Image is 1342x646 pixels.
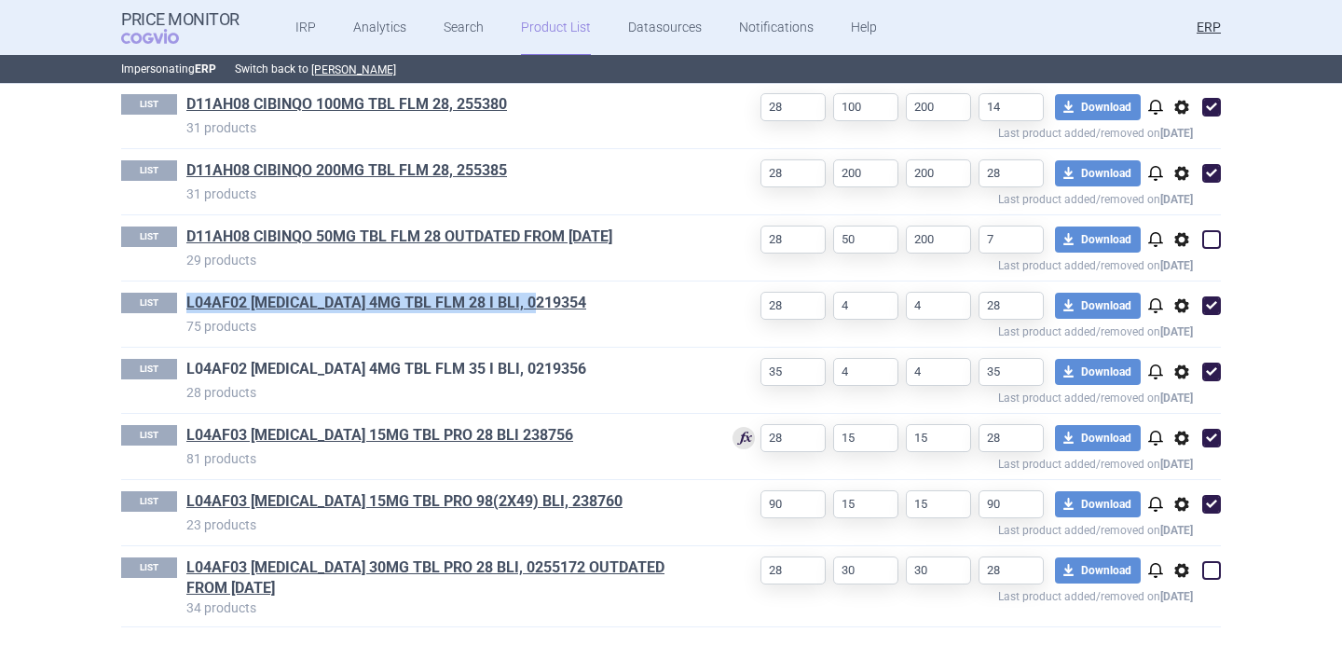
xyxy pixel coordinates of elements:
strong: [DATE] [1160,590,1193,603]
h1: L04AF02 OLUMIANT 4MG TBL FLM 35 I BLI, 0219356 [186,359,704,383]
p: LIST [121,160,177,181]
strong: [DATE] [1160,127,1193,140]
span: COGVIO [121,29,205,44]
button: Download [1055,94,1141,120]
a: D11AH08 CIBINQO 100MG TBL FLM 28, 255380 [186,94,507,115]
a: L04AF02 [MEDICAL_DATA] 4MG TBL FLM 35 I BLI, 0219356 [186,359,586,379]
p: Last product added/removed on [704,519,1193,537]
a: L04AF03 [MEDICAL_DATA] 15MG TBL PRO 98(2X49) BLI, 238760 [186,491,623,512]
button: Download [1055,491,1141,517]
h1: D11AH08 CIBINQO 100MG TBL FLM 28, 255380 [186,94,704,118]
strong: ERP [195,62,216,76]
p: 31 products [186,185,704,203]
a: L04AF02 [MEDICAL_DATA] 4MG TBL FLM 28 I BLI, 0219354 [186,293,586,313]
h1: D11AH08 CIBINQO 50MG TBL FLM 28 OUTDATED FROM 7.11.2023 [186,227,704,251]
p: 75 products [186,317,704,336]
strong: [DATE] [1160,193,1193,206]
a: L04AF03 [MEDICAL_DATA] 15MG TBL PRO 28 BLI 238756 [186,425,573,446]
strong: [DATE] [1160,259,1193,272]
a: D11AH08 CIBINQO 50MG TBL FLM 28 OUTDATED FROM [DATE] [186,227,612,247]
p: LIST [121,359,177,379]
strong: [DATE] [1160,325,1193,338]
h1: L04AF03 RINVOQ 30MG TBL PRO 28 BLI, 0255172 OUTDATED FROM 6.3.2024 [186,557,704,598]
p: LIST [121,491,177,512]
button: Download [1055,160,1141,186]
h1: D11AH08 CIBINQO 200MG TBL FLM 28, 255385 [186,160,704,185]
strong: [DATE] [1160,458,1193,471]
p: 23 products [186,515,704,534]
p: 28 products [186,383,704,402]
p: 34 products [186,598,704,617]
strong: [DATE] [1160,524,1193,537]
button: Download [1055,557,1141,584]
p: Last product added/removed on [704,254,1193,272]
p: LIST [121,425,177,446]
strong: [DATE] [1160,392,1193,405]
p: Last product added/removed on [704,188,1193,206]
p: Last product added/removed on [704,453,1193,471]
button: Download [1055,359,1141,385]
button: Download [1055,425,1141,451]
p: LIST [121,293,177,313]
p: 29 products [186,251,704,269]
strong: Price Monitor [121,10,240,29]
p: Last product added/removed on [704,387,1193,405]
p: Last product added/removed on [704,321,1193,338]
p: 81 products [186,449,704,468]
p: Impersonating Switch back to [121,55,1221,83]
a: Price MonitorCOGVIO [121,10,240,46]
h1: L04AF02 OLUMIANT 4MG TBL FLM 28 I BLI, 0219354 [186,293,704,317]
p: Last product added/removed on [704,122,1193,140]
p: LIST [121,94,177,115]
a: L04AF03 [MEDICAL_DATA] 30MG TBL PRO 28 BLI, 0255172 OUTDATED FROM [DATE] [186,557,704,598]
h1: L04AF03 RINVOQ 15MG TBL PRO 98(2X49) BLI, 238760 [186,491,704,515]
p: Last product added/removed on [704,585,1193,603]
p: 31 products [186,118,704,137]
p: LIST [121,557,177,578]
a: D11AH08 CIBINQO 200MG TBL FLM 28, 255385 [186,160,507,181]
h1: L04AF03 RINVOQ 15MG TBL PRO 28 BLI 238756 [186,425,704,449]
button: Download [1055,227,1141,253]
button: [PERSON_NAME] [311,62,396,77]
button: Download [1055,293,1141,319]
p: LIST [121,227,177,247]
